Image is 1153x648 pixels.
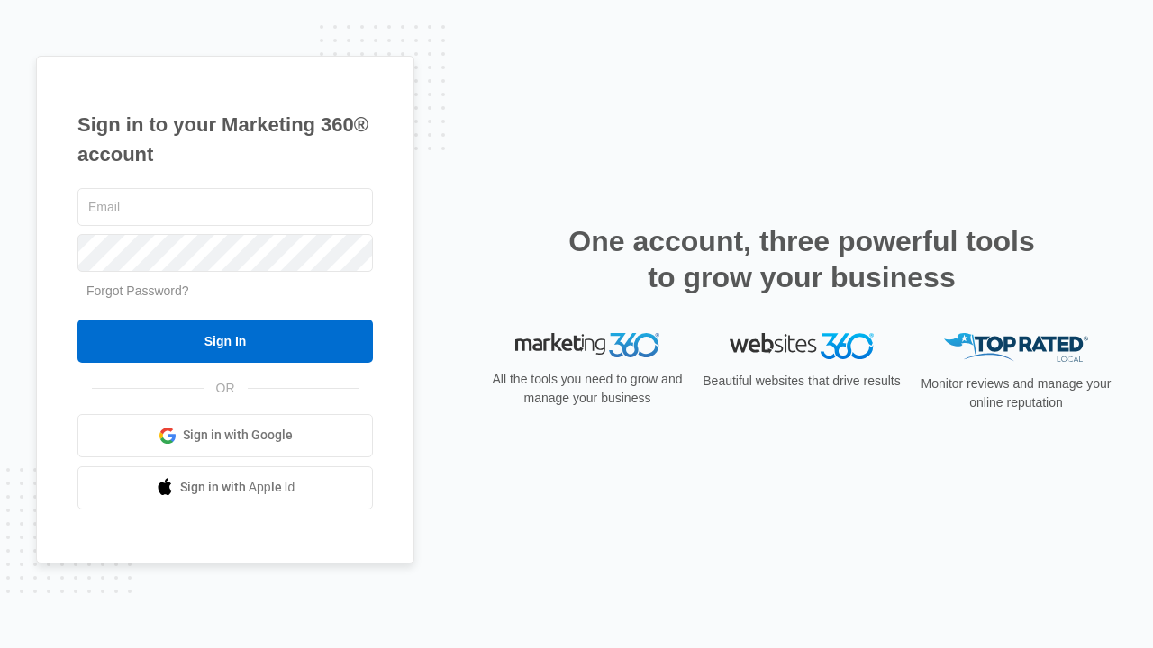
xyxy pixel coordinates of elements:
[563,223,1040,295] h2: One account, three powerful tools to grow your business
[77,110,373,169] h1: Sign in to your Marketing 360® account
[77,319,373,363] input: Sign In
[77,188,373,226] input: Email
[180,478,295,497] span: Sign in with Apple Id
[515,333,659,358] img: Marketing 360
[730,333,874,359] img: Websites 360
[183,426,293,445] span: Sign in with Google
[77,414,373,457] a: Sign in with Google
[944,333,1088,363] img: Top Rated Local
[486,370,688,408] p: All the tools you need to grow and manage your business
[86,283,189,298] a: Forgot Password?
[77,466,373,509] a: Sign in with Apple Id
[204,379,248,398] span: OR
[701,372,903,391] p: Beautiful websites that drive results
[915,374,1117,412] p: Monitor reviews and manage your online reputation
